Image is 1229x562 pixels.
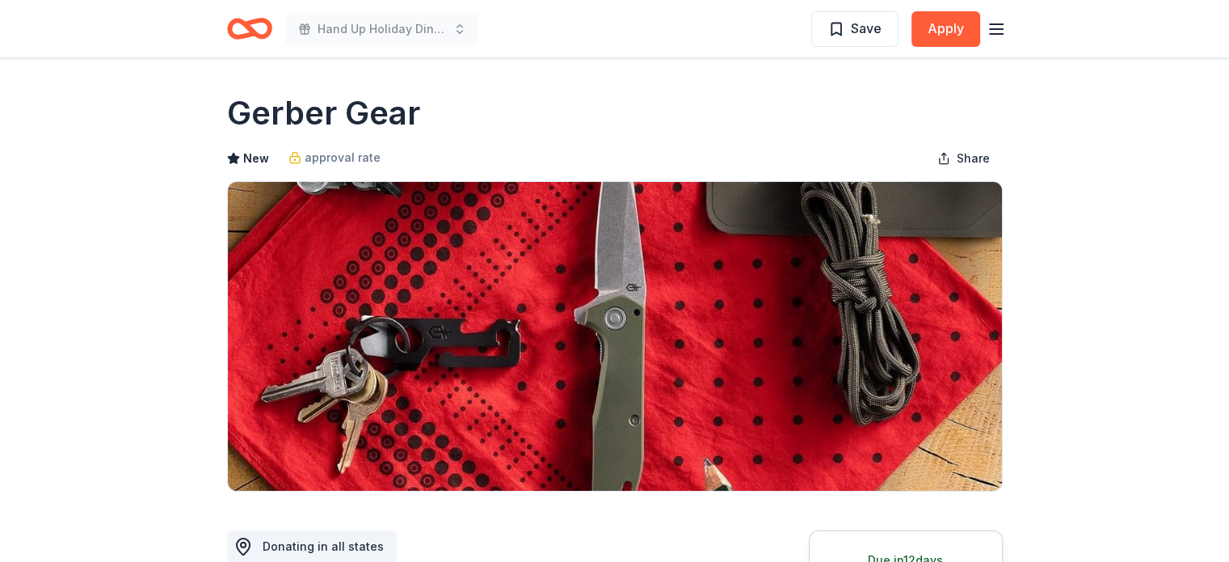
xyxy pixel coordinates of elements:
[227,10,272,48] a: Home
[911,11,980,47] button: Apply
[288,148,381,167] a: approval rate
[305,148,381,167] span: approval rate
[263,539,384,553] span: Donating in all states
[811,11,899,47] button: Save
[285,13,479,45] button: Hand Up Holiday Dinner and Auction
[851,18,882,39] span: Save
[227,91,420,136] h1: Gerber Gear
[957,149,990,168] span: Share
[924,142,1003,175] button: Share
[243,149,269,168] span: New
[228,182,1002,491] img: Image for Gerber Gear
[318,19,447,39] span: Hand Up Holiday Dinner and Auction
